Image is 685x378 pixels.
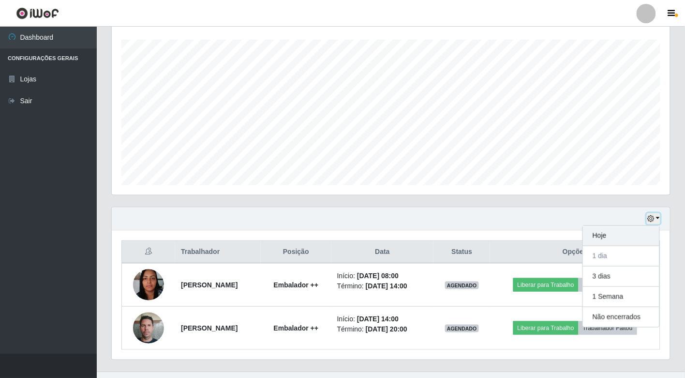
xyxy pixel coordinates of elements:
time: [DATE] 14:00 [357,315,399,323]
li: Término: [337,281,428,291]
button: Não encerrados [583,307,659,327]
button: Trabalhador Faltou [579,321,637,335]
img: CoreUI Logo [16,7,59,19]
strong: [PERSON_NAME] [181,281,238,289]
strong: Embalador ++ [274,324,319,332]
time: [DATE] 20:00 [366,325,407,333]
button: Hoje [583,226,659,246]
th: Opções [490,241,660,264]
li: Término: [337,324,428,334]
button: 1 Semana [583,287,659,307]
button: 1 dia [583,246,659,267]
button: 3 dias [583,267,659,287]
time: [DATE] 14:00 [366,282,407,290]
strong: Embalador ++ [274,281,319,289]
li: Início: [337,271,428,281]
th: Posição [261,241,331,264]
button: Trabalhador Faltou [579,278,637,292]
span: AGENDADO [445,282,479,289]
th: Trabalhador [175,241,261,264]
li: Início: [337,314,428,324]
img: 1751659214468.jpeg [133,264,164,305]
span: AGENDADO [445,325,479,332]
strong: [PERSON_NAME] [181,324,238,332]
th: Status [433,241,490,264]
time: [DATE] 08:00 [357,272,399,280]
th: Data [331,241,434,264]
button: Liberar para Trabalho [513,278,579,292]
img: 1750276635307.jpeg [133,308,164,349]
button: Liberar para Trabalho [513,321,579,335]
